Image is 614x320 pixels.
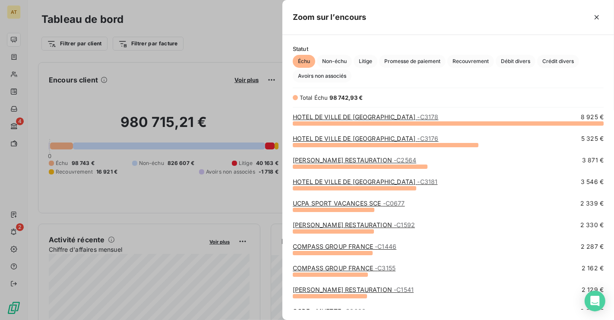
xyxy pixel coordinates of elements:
[447,55,494,68] button: Recouvrement
[394,156,416,164] span: - C2564
[580,307,604,316] span: 2 060 €
[293,55,315,68] button: Échu
[417,113,438,120] span: - C3178
[293,307,366,315] a: OCDE - MUETTE
[293,45,604,52] span: Statut
[343,307,366,315] span: - C2698
[580,221,604,229] span: 2 330 €
[293,178,437,185] a: HOTEL DE VILLE DE [GEOGRAPHIC_DATA]
[354,55,377,68] button: Litige
[293,286,414,293] a: [PERSON_NAME] RESTAURATION
[582,264,604,272] span: 2 162 €
[383,200,405,207] span: - C0677
[293,11,367,23] h5: Zoom sur l’encours
[293,264,396,272] a: COMPASS GROUP FRANCE
[537,55,579,68] button: Crédit divers
[293,135,438,142] a: HOTEL DE VILLE DE [GEOGRAPHIC_DATA]
[581,177,604,186] span: 3 546 €
[379,55,446,68] button: Promesse de paiement
[582,156,604,165] span: 3 871 €
[293,156,416,164] a: [PERSON_NAME] RESTAURATION
[282,113,614,310] div: grid
[293,243,396,250] a: COMPASS GROUP FRANCE
[417,178,437,185] span: - C3181
[582,285,604,294] span: 2 129 €
[417,135,438,142] span: - C3176
[585,291,605,311] div: Open Intercom Messenger
[317,55,352,68] button: Non-échu
[394,221,415,228] span: - C1592
[330,94,363,101] span: 98 742,93 €
[581,134,604,143] span: 5 325 €
[496,55,535,68] button: Débit divers
[581,113,604,121] span: 8 925 €
[375,264,396,272] span: - C3155
[581,242,604,251] span: 2 287 €
[293,113,438,120] a: HOTEL DE VILLE DE [GEOGRAPHIC_DATA]
[293,200,405,207] a: UCPA SPORT VACANCES SCE
[293,221,415,228] a: [PERSON_NAME] RESTAURATION
[580,199,604,208] span: 2 339 €
[300,94,328,101] span: Total Échu
[293,70,351,82] button: Avoirs non associés
[375,243,396,250] span: - C1446
[394,286,414,293] span: - C1541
